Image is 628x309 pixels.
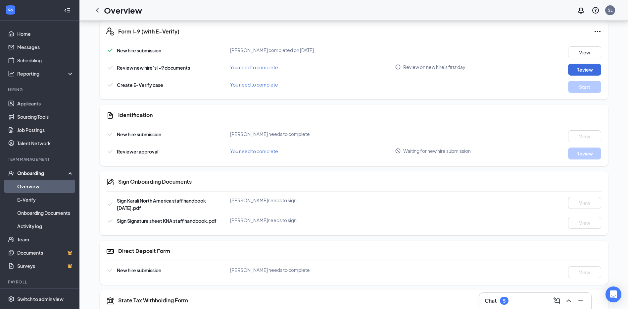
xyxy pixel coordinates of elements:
[568,148,601,159] button: Review
[106,46,114,54] svg: Checkmark
[118,247,170,255] h5: Direct Deposit Form
[594,28,602,35] svg: Ellipses
[118,28,179,35] h5: Form I-9 (with E-Verify)
[230,148,278,154] span: You need to complete
[568,130,601,142] button: View
[577,6,585,14] svg: Notifications
[106,266,114,274] svg: Checkmark
[106,247,114,255] svg: DirectDepositIcon
[577,297,585,305] svg: Minimize
[106,217,114,225] svg: Checkmark
[117,218,217,224] span: Sign Signature sheet KNA staff handbook.pdf
[565,297,573,305] svg: ChevronUp
[8,87,72,93] div: Hiring
[8,279,72,285] div: Payroll
[575,295,586,306] button: Minimize
[552,295,562,306] button: ComposeMessage
[104,5,142,16] h1: Overview
[17,206,74,219] a: Onboarding Documents
[553,297,561,305] svg: ComposeMessage
[563,295,574,306] button: ChevronUp
[106,148,114,155] svg: Checkmark
[17,296,64,302] div: Switch to admin view
[106,130,114,138] svg: Checkmark
[17,246,74,259] a: DocumentsCrown
[592,6,600,14] svg: QuestionInfo
[64,7,71,14] svg: Collapse
[118,178,192,185] h5: Sign Onboarding Documents
[568,197,601,209] button: View
[117,82,163,88] span: Create E-Verify case
[117,47,161,53] span: New hire submission
[230,267,310,273] span: [PERSON_NAME] needs to complete
[118,297,188,304] h5: State Tax Withholding Form
[17,193,74,206] a: E-Verify
[17,70,74,77] div: Reporting
[17,40,74,54] a: Messages
[17,259,74,273] a: SurveysCrown
[17,219,74,233] a: Activity log
[117,131,161,137] span: New hire submission
[7,7,14,13] svg: WorkstreamLogo
[117,198,206,211] span: Sign Karali North America staff handbook [DATE].pdf
[230,217,395,223] div: [PERSON_NAME] needs to sign
[403,64,465,70] span: Review on new hire's first day
[8,170,15,176] svg: UserCheck
[8,70,15,77] svg: Analysis
[605,286,621,302] div: Open Intercom Messenger
[403,148,471,154] span: Waiting for new hire submission
[395,148,401,154] svg: Blocked
[395,64,401,70] svg: Info
[106,64,114,72] svg: Checkmark
[568,81,601,93] button: Start
[117,65,190,71] span: Review new hire’s I-9 documents
[230,131,310,137] span: [PERSON_NAME] needs to complete
[17,110,74,123] a: Sourcing Tools
[17,233,74,246] a: Team
[230,47,314,53] span: [PERSON_NAME] completed on [DATE]
[230,64,278,70] span: You need to complete
[503,298,506,304] div: 5
[17,180,74,193] a: Overview
[106,28,114,35] svg: FormI9EVerifyIcon
[568,46,601,58] button: View
[17,137,74,150] a: Talent Network
[17,97,74,110] a: Applicants
[17,27,74,40] a: Home
[17,170,68,176] div: Onboarding
[93,6,101,14] svg: ChevronLeft
[8,156,72,162] div: Team Management
[230,82,278,88] span: You need to complete
[230,197,395,204] div: [PERSON_NAME] needs to sign
[568,266,601,278] button: View
[8,296,15,302] svg: Settings
[117,267,161,273] span: New hire submission
[485,297,497,304] h3: Chat
[117,149,158,154] span: Reviewer approval
[106,297,114,305] svg: TaxGovernmentIcon
[118,111,153,119] h5: Identification
[106,111,114,119] svg: CustomFormIcon
[17,54,74,67] a: Scheduling
[568,64,601,76] button: Review
[568,217,601,229] button: View
[106,178,114,186] svg: CompanyDocumentIcon
[106,200,114,208] svg: Checkmark
[608,7,612,13] div: SL
[106,81,114,89] svg: Checkmark
[17,123,74,137] a: Job Postings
